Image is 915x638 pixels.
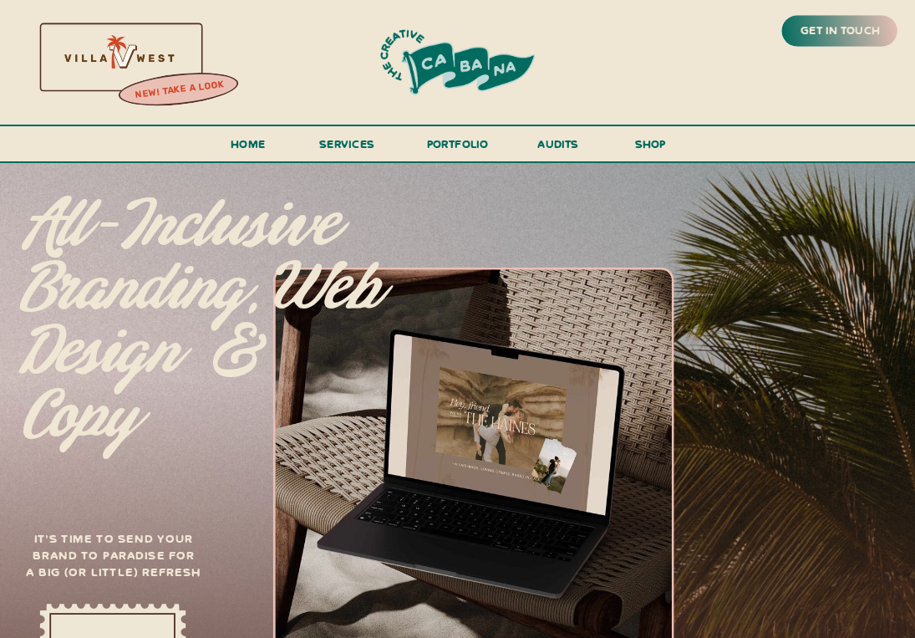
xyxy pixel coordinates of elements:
a: shop [614,135,688,161]
p: All-inclusive branding, web design & copy [22,195,386,411]
a: services [315,135,379,163]
span: services [319,136,374,151]
a: get in touch [797,21,882,43]
a: audits [536,135,582,161]
a: new! take a look [117,75,242,105]
h3: It's time to send your brand to paradise for a big (or little) refresh [23,530,204,589]
a: Home [224,135,272,163]
a: portfolio [422,135,494,163]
